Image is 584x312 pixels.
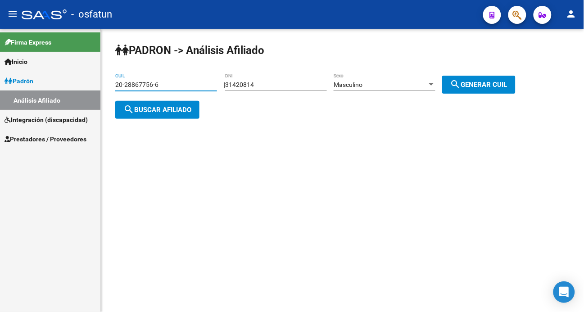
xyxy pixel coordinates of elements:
[5,134,86,144] span: Prestadores / Proveedores
[450,81,507,89] span: Generar CUIL
[442,76,516,94] button: Generar CUIL
[5,115,88,125] span: Integración (discapacidad)
[71,5,112,24] span: - osfatun
[5,57,27,67] span: Inicio
[566,9,577,19] mat-icon: person
[5,37,51,47] span: Firma Express
[115,44,264,57] strong: PADRON -> Análisis Afiliado
[450,79,461,90] mat-icon: search
[123,106,191,114] span: Buscar afiliado
[224,81,522,88] div: |
[5,76,33,86] span: Padrón
[115,101,199,119] button: Buscar afiliado
[553,281,575,303] div: Open Intercom Messenger
[7,9,18,19] mat-icon: menu
[334,81,362,88] span: Masculino
[123,104,134,115] mat-icon: search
